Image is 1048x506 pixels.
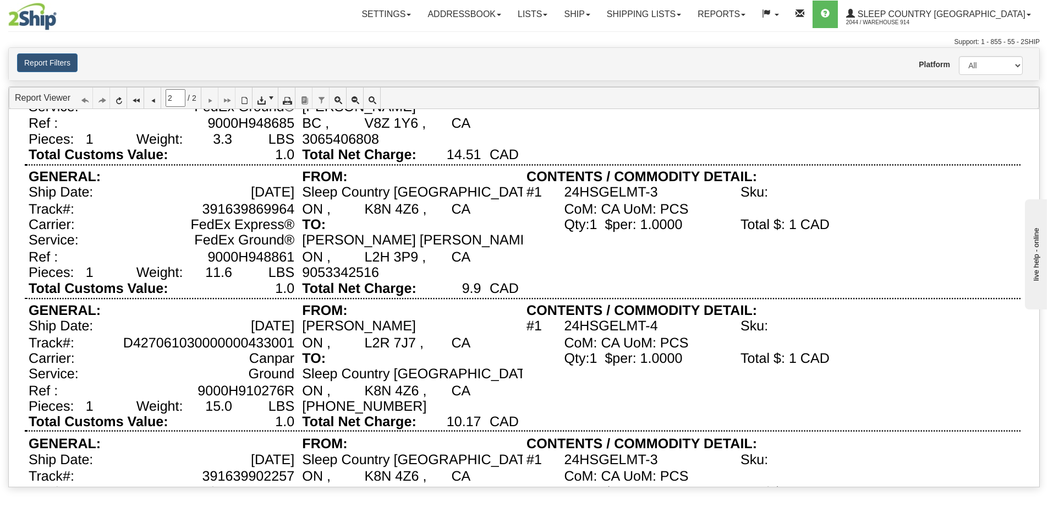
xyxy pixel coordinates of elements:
div: 15.0 [205,399,232,415]
div: #1 [526,185,542,200]
div: Ship Date: [29,319,93,334]
div: CAD [490,415,519,430]
div: 3065406808 [302,132,379,147]
div: Ship Date: [29,185,93,200]
div: CA [451,383,470,399]
iframe: chat widget [1023,197,1047,309]
div: CONTENTS / COMMODITY DETAIL: [526,169,757,184]
div: CA [451,116,470,132]
a: Ship [556,1,598,28]
div: [DATE] [251,185,294,200]
div: #1 [526,319,542,334]
div: CA [451,250,470,265]
div: Ref : [29,250,58,265]
a: Zoom In [330,88,347,108]
div: [PERSON_NAME] [PERSON_NAME] [302,233,533,248]
div: TO: [302,485,326,500]
div: 391639902257 [202,469,295,485]
div: [PERSON_NAME] [302,319,416,334]
div: Ground [248,367,294,382]
div: 24HSGELMT-3 [564,185,657,200]
div: 9000H910276R [197,383,294,399]
span: 2044 / Warehouse 914 [846,17,929,28]
div: CONTENTS / COMMODITY DETAIL: [526,437,757,452]
a: Shipping lists [599,1,689,28]
div: FROM: [302,303,347,318]
div: 9000H948685 [207,116,294,132]
div: FedEx Ground® [194,233,294,248]
div: 3.3 [213,132,232,147]
a: Report Viewer [15,93,70,102]
div: 24HSGELMT-3 [564,452,657,467]
div: L2R 7J7 , [364,335,424,351]
a: Reports [689,1,754,28]
div: Track#: [29,335,74,351]
button: Report Filters [17,53,78,72]
div: Sku: [740,452,768,467]
div: 24HSGELMT-4 [564,319,657,334]
div: CoM: CA UoM: PCS [564,335,688,351]
div: 1.0 [275,415,294,430]
div: ON , [302,383,331,399]
span: Sleep Country [GEOGRAPHIC_DATA] [855,9,1025,19]
div: Total Customs Value: [29,415,168,430]
div: LBS [268,265,295,281]
div: Ref : [29,116,58,132]
a: Lists [509,1,556,28]
div: CoM: CA UoM: PCS [564,469,688,485]
div: ON , [302,202,331,217]
span: 2 [192,93,196,104]
div: 9053342516 [302,265,379,281]
div: D427061030000000433001 [123,335,294,351]
div: Carrier: [29,351,75,366]
div: LBS [268,132,295,147]
div: L2H 3P9 , [364,250,426,265]
div: 1.0 [275,147,294,162]
div: ON , [302,469,331,485]
label: Platform [919,59,942,70]
a: Refresh [110,88,127,108]
div: V8Z 1Y6 , [364,116,426,132]
div: 9000H948861 [207,250,294,265]
div: K8N 4Z6 , [364,469,426,485]
div: CONTENTS / COMMODITY DETAIL: [526,303,757,318]
div: [PHONE_NUMBER] [302,399,426,415]
div: Service: [29,367,79,382]
div: 10.17 [447,415,481,430]
div: Track#: [29,202,74,217]
div: CA [451,469,470,485]
div: CAD [490,147,519,162]
a: Print [278,88,295,108]
div: FedEx Express® [190,217,294,233]
div: TO: [302,351,326,366]
a: Zoom Out [347,88,364,108]
div: Total $: 1 CAD [740,485,830,500]
div: 11.6 [205,265,232,281]
div: Total $: 1 CAD [740,217,830,233]
div: Sku: [740,185,768,200]
div: Pieces: [29,265,74,281]
div: Sleep Country [GEOGRAPHIC_DATA] [302,185,537,200]
a: Toggle Print Preview [235,88,253,108]
div: Total Net Charge: [302,415,416,430]
div: Sleep Country [GEOGRAPHIC_DATA] [302,367,537,382]
div: Weight: [136,265,183,281]
div: K8N 4Z6 , [364,202,426,217]
div: Total Net Charge: [302,147,416,162]
div: FROM: [302,169,347,184]
a: Previous Page [144,88,161,108]
div: live help - online [8,9,102,18]
div: TO: [302,217,326,233]
div: GENERAL: [29,437,101,452]
div: Qty:1 $per: 1.0000 [564,217,682,233]
a: First Page [127,88,144,108]
div: Support: 1 - 855 - 55 - 2SHIP [8,37,1040,47]
div: Sleep Country [GEOGRAPHIC_DATA] [302,452,537,467]
div: 9.9 [462,281,481,296]
div: Pieces: [29,132,74,147]
div: Canpar [249,351,294,366]
a: Sleep Country [GEOGRAPHIC_DATA] 2044 / Warehouse 914 [838,1,1039,28]
div: Service: [29,99,79,115]
div: [DATE] [251,319,294,334]
img: logo2044.jpg [8,3,57,30]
